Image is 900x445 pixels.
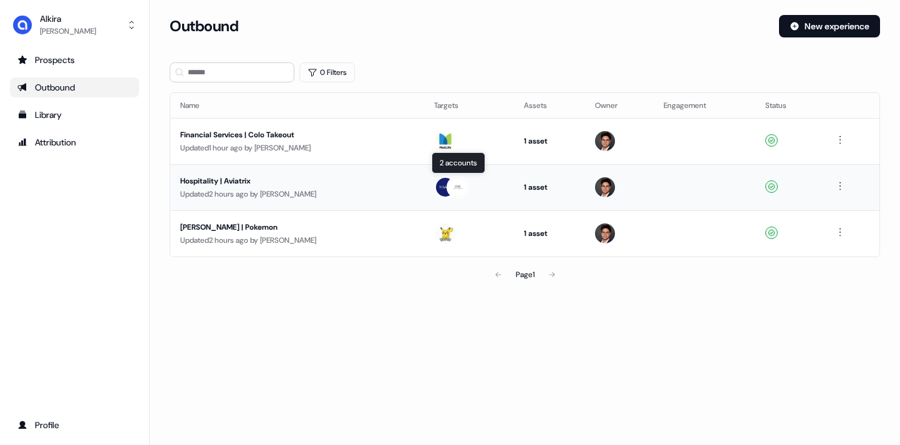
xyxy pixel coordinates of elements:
[595,177,615,197] img: Hugh
[17,54,132,66] div: Prospects
[10,50,139,70] a: Go to prospects
[17,419,132,431] div: Profile
[516,268,535,281] div: Page 1
[10,77,139,97] a: Go to outbound experience
[524,181,575,193] div: 1 asset
[17,81,132,94] div: Outbound
[180,175,405,187] div: Hospitality | Aviatrix
[779,15,880,37] button: New experience
[10,105,139,125] a: Go to templates
[180,142,414,154] div: Updated 1 hour ago by [PERSON_NAME]
[17,136,132,149] div: Attribution
[180,188,414,200] div: Updated 2 hours ago by [PERSON_NAME]
[170,17,238,36] h3: Outbound
[755,93,823,118] th: Status
[180,234,414,247] div: Updated 2 hours ago by [PERSON_NAME]
[595,131,615,151] img: Hugh
[170,93,424,118] th: Name
[10,10,139,40] button: Alkira[PERSON_NAME]
[180,221,405,233] div: [PERSON_NAME] | Pokemon
[424,93,513,118] th: Targets
[585,93,654,118] th: Owner
[17,109,132,121] div: Library
[180,129,405,141] div: Financial Services | Colo Takeout
[432,152,485,174] div: 2 accounts
[654,93,755,118] th: Engagement
[10,415,139,435] a: Go to profile
[595,223,615,243] img: Hugh
[299,62,355,82] button: 0 Filters
[10,132,139,152] a: Go to attribution
[40,25,96,37] div: [PERSON_NAME]
[40,12,96,25] div: Alkira
[524,227,575,240] div: 1 asset
[514,93,585,118] th: Assets
[524,135,575,147] div: 1 asset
